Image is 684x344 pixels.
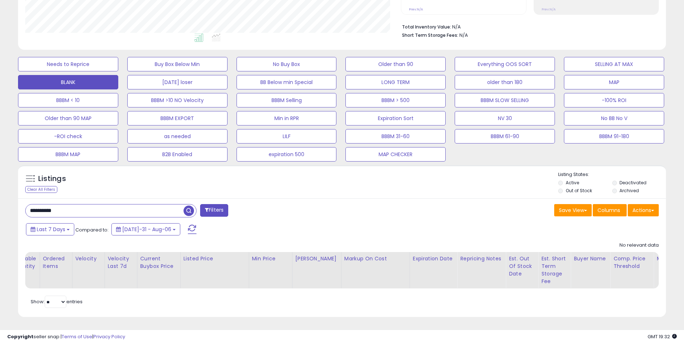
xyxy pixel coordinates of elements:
th: The percentage added to the cost of goods (COGS) that forms the calculator for Min & Max prices. [341,252,410,288]
button: BBBM 31-60 [345,129,446,144]
button: BLANK [18,75,118,89]
button: BBBM < 10 [18,93,118,107]
small: Prev: N/A [542,7,556,12]
button: BBBM >10 NO Velocity [127,93,228,107]
button: Save View [554,204,592,216]
button: Everything OOS SORT [455,57,555,71]
th: CSV column name: cust_attr_2_Expiration Date [410,252,457,288]
button: Last 7 Days [26,223,74,235]
small: Prev: N/A [409,7,423,12]
button: as needed [127,129,228,144]
span: Last 7 Days [37,226,65,233]
span: Columns [597,207,620,214]
div: Comp. Price Threshold [613,255,650,270]
button: -ROI check [18,129,118,144]
button: Needs to Reprice [18,57,118,71]
h5: Listings [38,174,66,184]
label: Archived [619,188,639,194]
button: BBBM MAP [18,147,118,162]
span: Show: entries [31,298,83,305]
div: Min Price [252,255,289,263]
li: N/A [402,22,653,31]
span: N/A [459,32,468,39]
div: Repricing Notes [460,255,503,263]
span: Compared to: [75,226,109,233]
button: older than 180 [455,75,555,89]
button: BBBM 61-90 [455,129,555,144]
div: Est. Out Of Stock Date [509,255,535,278]
button: Older than 90 [345,57,446,71]
button: BB Below min Special [237,75,337,89]
th: CSV column name: cust_attr_3_Repricing Notes [457,252,506,288]
button: SELLING AT MAX [564,57,664,71]
div: No relevant data [619,242,659,249]
a: Terms of Use [62,333,92,340]
div: Velocity Last 7d [108,255,134,270]
button: Min in RPR [237,111,337,125]
button: Columns [593,204,627,216]
th: CSV column name: cust_attr_4_Buyer Name [571,252,610,288]
button: Expiration Sort [345,111,446,125]
div: seller snap | | [7,334,125,340]
div: Markup on Cost [344,255,407,263]
button: BBBM 91-180 [564,129,664,144]
div: Buyer Name [574,255,607,263]
div: Clear All Filters [25,186,57,193]
p: Listing States: [558,171,666,178]
button: expiration 500 [237,147,337,162]
button: BBBM > 500 [345,93,446,107]
button: BBBM EXPORT [127,111,228,125]
div: [PERSON_NAME] [295,255,338,263]
button: No Buy Box [237,57,337,71]
button: Filters [200,204,228,217]
button: BBBM Selling [237,93,337,107]
div: Listed Price [184,255,246,263]
div: Velocity [75,255,102,263]
button: Actions [628,204,659,216]
button: MAP [564,75,664,89]
button: Buy Box Below Min [127,57,228,71]
div: Fulfillable Quantity [12,255,36,270]
button: LILF [237,129,337,144]
button: No BB No V [564,111,664,125]
button: Older than 90 MAP [18,111,118,125]
b: Short Term Storage Fees: [402,32,458,38]
a: Privacy Policy [93,333,125,340]
div: Ordered Items [43,255,69,270]
button: -100% ROI [564,93,664,107]
button: [DATE]-31 - Aug-06 [111,223,180,235]
b: Total Inventory Value: [402,24,451,30]
button: NV 30 [455,111,555,125]
button: BBBM SLOW SELLING [455,93,555,107]
button: LONG TERM [345,75,446,89]
label: Deactivated [619,180,647,186]
div: Current Buybox Price [140,255,177,270]
button: [DATE] loser [127,75,228,89]
label: Active [566,180,579,186]
div: Est. Short Term Storage Fee [541,255,568,285]
label: Out of Stock [566,188,592,194]
div: Expiration Date [413,255,454,263]
span: 2025-08-14 19:32 GMT [648,333,677,340]
button: MAP CHECKER [345,147,446,162]
button: B2B Enabled [127,147,228,162]
span: [DATE]-31 - Aug-06 [122,226,171,233]
strong: Copyright [7,333,34,340]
